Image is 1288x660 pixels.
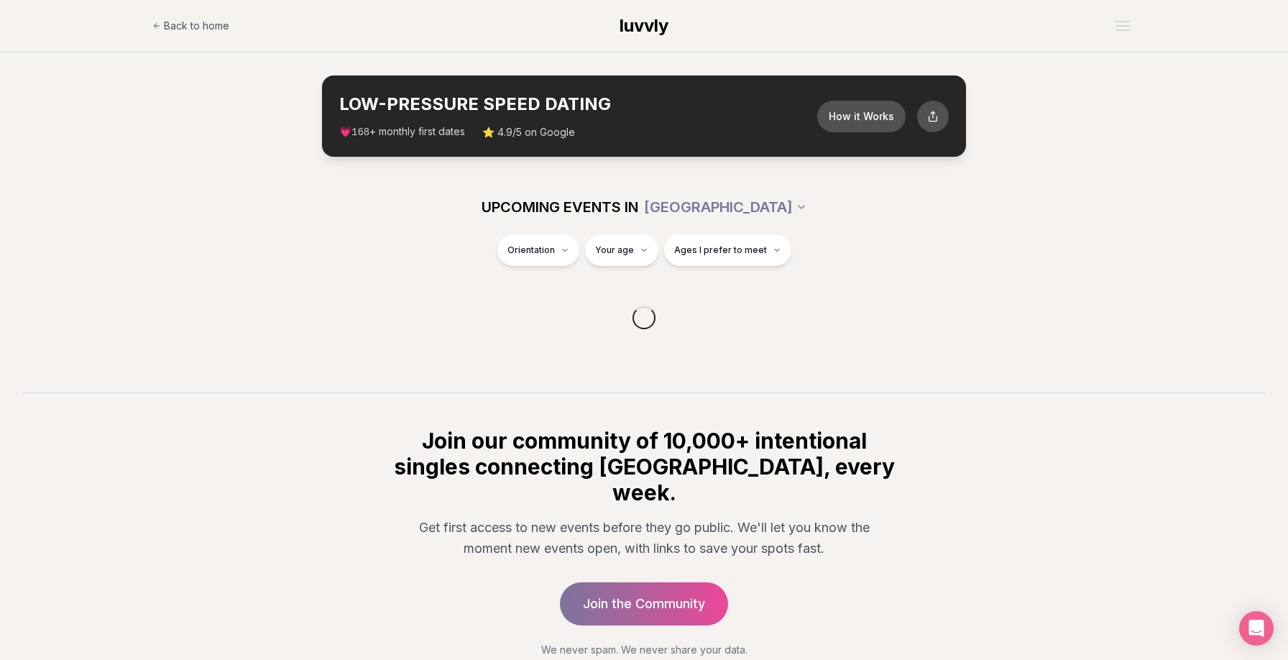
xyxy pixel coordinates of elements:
[1110,15,1136,37] button: Open menu
[1239,611,1274,646] div: Open Intercom Messenger
[351,127,369,138] span: 168
[595,244,634,256] span: Your age
[164,19,229,33] span: Back to home
[674,244,767,256] span: Ages I prefer to meet
[339,93,817,116] h2: LOW-PRESSURE SPEED DATING
[644,191,807,223] button: [GEOGRAPHIC_DATA]
[391,643,897,657] p: We never spam. We never share your data.
[339,124,465,139] span: 💗 + monthly first dates
[664,234,791,266] button: Ages I prefer to meet
[817,101,906,132] button: How it Works
[507,244,555,256] span: Orientation
[152,12,229,40] a: Back to home
[497,234,579,266] button: Orientation
[391,428,897,505] h2: Join our community of 10,000+ intentional singles connecting [GEOGRAPHIC_DATA], every week.
[560,582,728,625] a: Join the Community
[482,125,575,139] span: ⭐ 4.9/5 on Google
[620,14,668,37] a: luvvly
[482,197,638,217] span: UPCOMING EVENTS IN
[585,234,658,266] button: Your age
[620,15,668,36] span: luvvly
[402,517,885,559] p: Get first access to new events before they go public. We'll let you know the moment new events op...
